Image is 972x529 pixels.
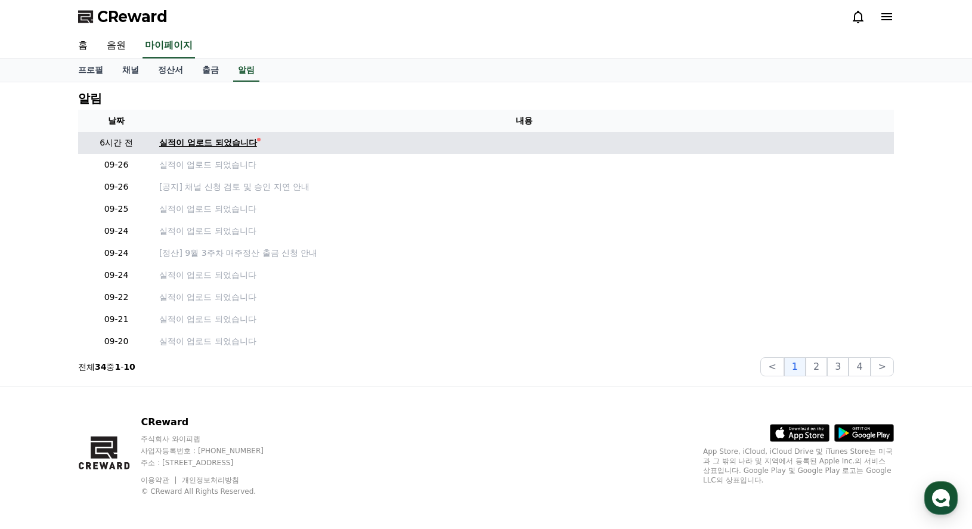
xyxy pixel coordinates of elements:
[143,33,195,58] a: 마이페이지
[114,362,120,372] strong: 1
[703,447,894,485] p: App Store, iCloud, iCloud Drive 및 iTunes Store는 미국과 그 밖의 나라 및 지역에서 등록된 Apple Inc.의 서비스 상표입니다. Goo...
[784,357,806,376] button: 1
[141,487,286,496] p: © CReward All Rights Reserved.
[97,7,168,26] span: CReward
[141,476,178,484] a: 이용약관
[141,446,286,456] p: 사업자등록번호 : [PHONE_NUMBER]
[182,476,239,484] a: 개인정보처리방침
[97,33,135,58] a: 음원
[95,362,106,372] strong: 34
[159,137,889,149] a: 실적이 업로드 되었습니다
[827,357,849,376] button: 3
[78,7,168,26] a: CReward
[109,397,123,406] span: 대화
[159,225,889,237] a: 실적이 업로드 되었습니다
[83,181,150,193] p: 09-26
[871,357,894,376] button: >
[113,59,148,82] a: 채널
[83,313,150,326] p: 09-21
[69,33,97,58] a: 홈
[154,378,229,408] a: 설정
[78,110,154,132] th: 날짜
[83,137,150,149] p: 6시간 전
[4,378,79,408] a: 홈
[83,335,150,348] p: 09-20
[159,137,257,149] div: 실적이 업로드 되었습니다
[148,59,193,82] a: 정산서
[760,357,784,376] button: <
[38,396,45,406] span: 홈
[69,59,113,82] a: 프로필
[159,203,889,215] a: 실적이 업로드 되었습니다
[193,59,228,82] a: 출금
[141,415,286,429] p: CReward
[159,159,889,171] a: 실적이 업로드 되었습니다
[159,313,889,326] a: 실적이 업로드 되었습니다
[83,291,150,304] p: 09-22
[806,357,827,376] button: 2
[159,181,889,193] a: [공지] 채널 신청 검토 및 승인 지연 안내
[233,59,259,82] a: 알림
[83,247,150,259] p: 09-24
[159,335,889,348] a: 실적이 업로드 되었습니다
[83,269,150,281] p: 09-24
[83,159,150,171] p: 09-26
[849,357,870,376] button: 4
[154,110,894,132] th: 내용
[159,247,889,259] a: [정산] 9월 3주차 매주정산 출금 신청 안내
[78,92,102,105] h4: 알림
[141,434,286,444] p: 주식회사 와이피랩
[78,361,135,373] p: 전체 중 -
[141,458,286,468] p: 주소 : [STREET_ADDRESS]
[83,225,150,237] p: 09-24
[123,362,135,372] strong: 10
[79,378,154,408] a: 대화
[159,291,889,304] a: 실적이 업로드 되었습니다
[184,396,199,406] span: 설정
[83,203,150,215] p: 09-25
[159,269,889,281] a: 실적이 업로드 되었습니다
